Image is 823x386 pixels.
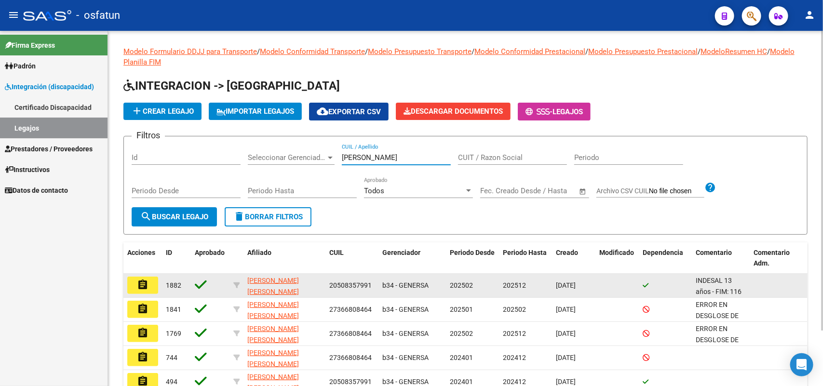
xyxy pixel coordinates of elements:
[216,107,294,116] span: IMPORTAR LEGAJOS
[450,249,495,256] span: Periodo Desde
[382,281,429,289] span: b34 - GENERSA
[499,242,552,274] datatable-header-cell: Periodo Hasta
[696,277,742,295] span: INDESAL 13 años - FIM: 116
[233,213,303,221] span: Borrar Filtros
[137,327,148,339] mat-icon: assignment
[166,354,177,361] span: 744
[503,249,547,256] span: Periodo Hasta
[329,306,372,313] span: 27366808464
[225,207,311,226] button: Borrar Filtros
[599,249,634,256] span: Modificado
[137,351,148,363] mat-icon: assignment
[317,106,328,117] mat-icon: cloud_download
[131,105,143,117] mat-icon: add
[123,79,340,93] span: INTEGRACION -> [GEOGRAPHIC_DATA]
[166,378,177,386] span: 494
[503,378,526,386] span: 202412
[247,277,299,295] span: [PERSON_NAME] [PERSON_NAME]
[132,207,217,226] button: Buscar Legajo
[556,249,578,256] span: Creado
[329,354,372,361] span: 27366808464
[503,330,526,337] span: 202512
[166,249,172,256] span: ID
[750,242,808,274] datatable-header-cell: Comentario Adm.
[132,129,165,142] h3: Filtros
[76,5,120,26] span: - osfatun
[526,107,553,116] span: -
[162,242,191,274] datatable-header-cell: ID
[166,330,181,337] span: 1769
[553,107,583,116] span: Legajos
[382,249,420,256] span: Gerenciador
[754,249,790,267] span: Comentario Adm.
[382,306,429,313] span: b34 - GENERSA
[247,325,299,344] span: [PERSON_NAME] [PERSON_NAME]
[382,354,429,361] span: b34 - GENERSA
[325,242,378,274] datatable-header-cell: CUIL
[520,186,567,195] input: End date
[364,186,384,195] span: Todos
[639,242,692,274] datatable-header-cell: Dependencia
[382,330,429,337] span: b34 - GENERSA
[247,249,271,256] span: Afiliado
[5,185,68,196] span: Datos de contacto
[137,303,148,315] mat-icon: assignment
[209,103,302,120] button: IMPORTAR LEGAJOS
[382,378,429,386] span: b34 - GENERSA
[450,354,473,361] span: 202401
[247,349,299,368] span: [PERSON_NAME] [PERSON_NAME]
[578,186,589,197] button: Open calendar
[378,242,446,274] datatable-header-cell: Gerenciador
[518,103,591,120] button: -Legajos
[696,249,732,256] span: Comentario
[790,353,813,376] div: Open Intercom Messenger
[649,187,704,196] input: Archivo CSV CUIL
[643,249,683,256] span: Dependencia
[8,9,19,21] mat-icon: menu
[140,211,152,222] mat-icon: search
[396,103,511,120] button: Descargar Documentos
[450,306,473,313] span: 202501
[329,281,372,289] span: 20508357991
[195,249,225,256] span: Aprobado
[696,325,752,355] span: ERROR EN DESGLOSE DE DOCUMENTACION
[556,330,576,337] span: [DATE]
[137,279,148,291] mat-icon: assignment
[446,242,499,274] datatable-header-cell: Periodo Desde
[166,281,181,289] span: 1882
[804,9,815,21] mat-icon: person
[503,354,526,361] span: 202412
[317,107,381,116] span: Exportar CSV
[588,47,698,56] a: Modelo Presupuesto Prestacional
[248,153,326,162] span: Seleccionar Gerenciador
[5,81,94,92] span: Integración (discapacidad)
[233,211,245,222] mat-icon: delete
[596,187,649,195] span: Archivo CSV CUIL
[5,61,36,71] span: Padrón
[556,306,576,313] span: [DATE]
[503,306,526,313] span: 202502
[450,281,473,289] span: 202502
[166,306,181,313] span: 1841
[123,242,162,274] datatable-header-cell: Acciones
[556,378,576,386] span: [DATE]
[696,301,739,331] span: ERROR EN DESGLOSE DE ADJUNTOS.
[404,107,503,116] span: Descargar Documentos
[329,378,372,386] span: 20508357991
[503,281,526,289] span: 202512
[5,40,55,51] span: Firma Express
[552,242,595,274] datatable-header-cell: Creado
[450,378,473,386] span: 202401
[701,47,767,56] a: ModeloResumen HC
[692,242,750,274] datatable-header-cell: Comentario
[556,354,576,361] span: [DATE]
[474,47,585,56] a: Modelo Conformidad Prestacional
[260,47,365,56] a: Modelo Conformidad Transporte
[191,242,229,274] datatable-header-cell: Aprobado
[309,103,389,120] button: Exportar CSV
[556,281,576,289] span: [DATE]
[127,249,155,256] span: Acciones
[595,242,639,274] datatable-header-cell: Modificado
[480,186,512,195] input: Start date
[704,182,716,193] mat-icon: help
